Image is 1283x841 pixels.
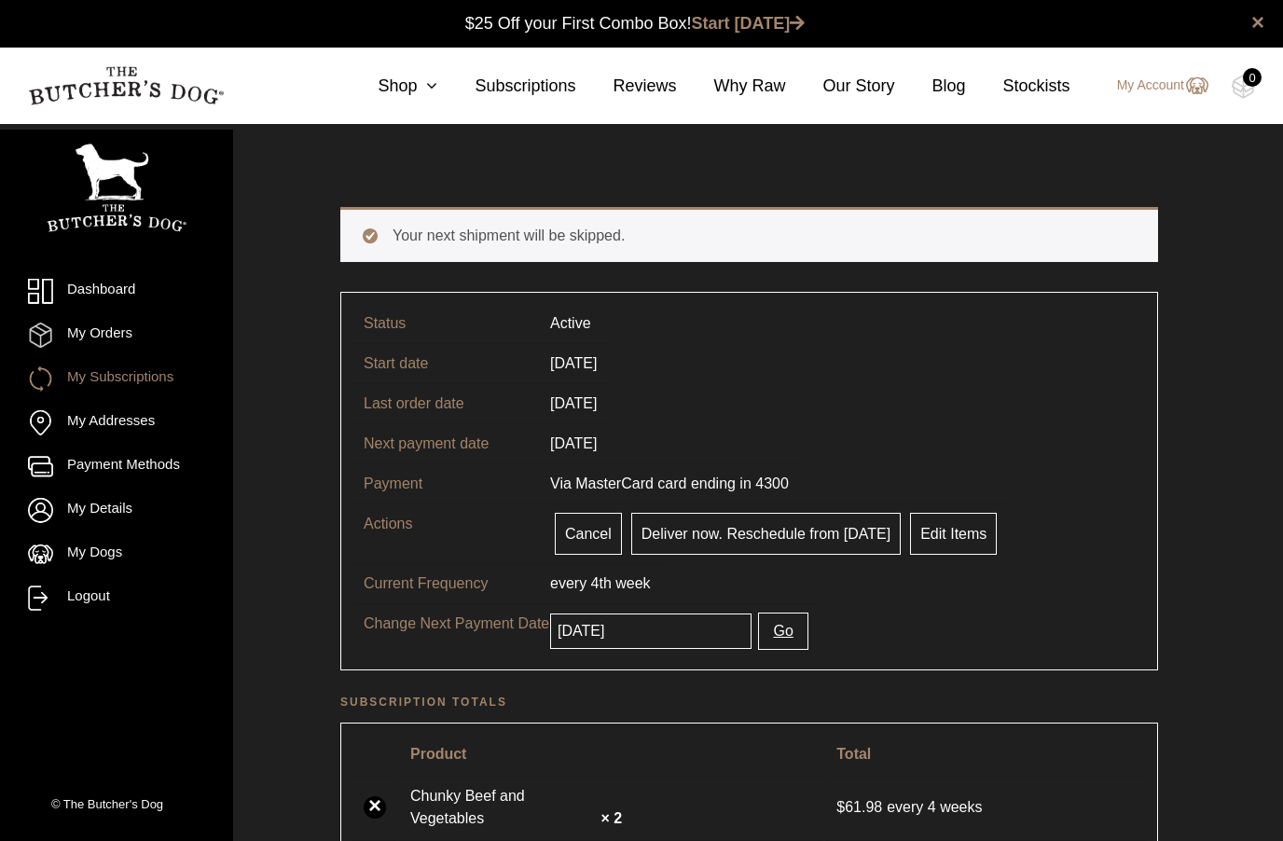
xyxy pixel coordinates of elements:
[631,513,901,555] a: Deliver now. Reschedule from [DATE]
[539,383,608,423] td: [DATE]
[1251,11,1264,34] a: close
[28,323,205,348] a: My Orders
[1098,75,1208,97] a: My Account
[825,735,1146,774] th: Total
[836,799,845,815] span: $
[550,476,789,491] span: Via MasterCard card ending in 4300
[692,14,806,33] a: Start [DATE]
[1232,75,1255,99] img: TBD_Cart-Empty.png
[28,410,205,435] a: My Addresses
[410,785,597,830] a: Chunky Beef and Vegetables
[47,144,186,232] img: TBD_Portrait_Logo_White.png
[28,279,205,304] a: Dashboard
[352,304,539,343] td: Status
[677,74,786,99] a: Why Raw
[364,796,386,819] a: ×
[555,513,622,555] a: Cancel
[352,383,539,423] td: Last order date
[966,74,1070,99] a: Stockists
[550,575,612,591] span: every 4th
[340,74,437,99] a: Shop
[28,498,205,523] a: My Details
[539,304,602,343] td: Active
[786,74,895,99] a: Our Story
[352,503,539,563] td: Actions
[836,799,887,815] span: 61.98
[352,463,539,503] td: Payment
[600,810,622,826] strong: × 2
[28,366,205,392] a: My Subscriptions
[28,542,205,567] a: My Dogs
[895,74,966,99] a: Blog
[28,586,205,611] a: Logout
[340,693,1158,711] h2: Subscription totals
[539,423,608,463] td: [DATE]
[352,343,539,383] td: Start date
[352,423,539,463] td: Next payment date
[539,343,608,383] td: [DATE]
[364,613,550,635] p: Change Next Payment Date
[1243,68,1262,87] div: 0
[758,613,807,650] button: Go
[825,776,1146,838] td: every 4 weeks
[28,454,205,479] a: Payment Methods
[340,207,1158,262] div: Your next shipment will be skipped.
[910,513,997,555] a: Edit Items
[437,74,575,99] a: Subscriptions
[615,575,650,591] span: week
[575,74,676,99] a: Reviews
[399,735,823,774] th: Product
[364,572,550,595] p: Current Frequency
